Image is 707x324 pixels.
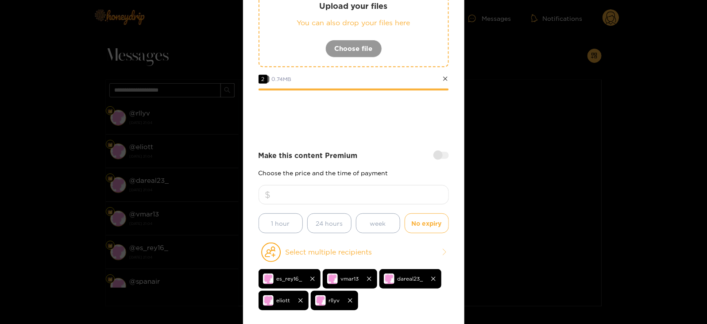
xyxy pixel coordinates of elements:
button: Select multiple recipients [259,242,449,262]
p: Choose the price and the time of payment [259,170,449,176]
span: es_rey16_ [277,274,302,284]
img: no-avatar.png [263,295,274,306]
span: rllyv [329,295,340,305]
span: vmar13 [341,274,359,284]
img: no-avatar.png [327,274,338,284]
p: Upload your files [277,1,430,11]
span: 1 hour [271,218,290,228]
img: no-avatar.png [315,295,326,306]
p: You can also drop your files here [277,18,430,28]
button: week [356,213,400,233]
span: 0.74 MB [272,76,292,82]
img: no-avatar.png [384,274,394,284]
span: eliott [277,295,290,305]
button: No expiry [405,213,449,233]
span: 2 [259,75,267,84]
button: 24 hours [307,213,352,233]
strong: Make this content Premium [259,150,358,161]
span: 24 hours [316,218,343,228]
span: dareal23_ [398,274,423,284]
button: 1 hour [259,213,303,233]
span: No expiry [412,218,442,228]
img: no-avatar.png [263,274,274,284]
span: week [370,218,386,228]
button: Choose file [325,40,382,58]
